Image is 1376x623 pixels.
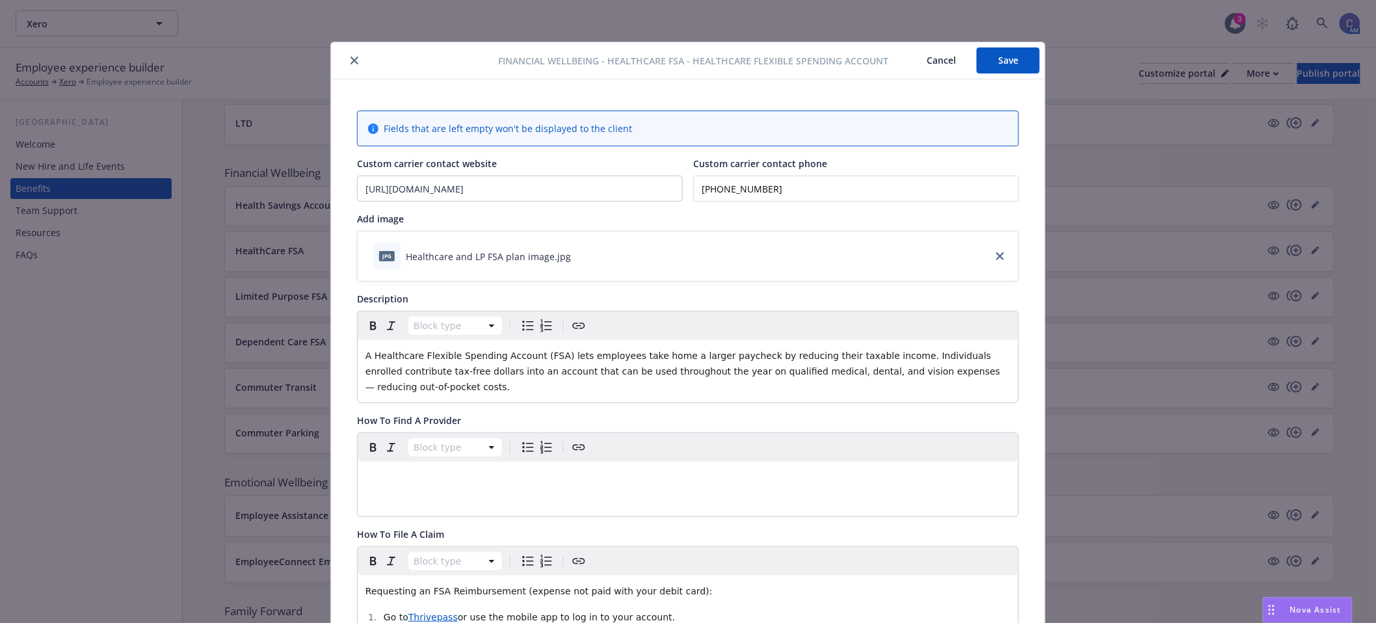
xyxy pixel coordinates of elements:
a: close [992,248,1008,264]
button: Italic [382,552,401,570]
button: Save [977,47,1040,73]
span: A Healthcare Flexible Spending Account (FSA) lets employees take home a larger paycheck by reduci... [365,351,1003,392]
button: Numbered list [537,317,555,335]
button: Block type [408,438,502,457]
span: jpg [379,251,395,261]
button: Create link [570,317,588,335]
button: Create link [570,438,588,457]
span: Fields that are left empty won't be displayed to the client [384,122,632,135]
div: editable markdown [358,340,1018,403]
span: Requesting an FSA Reimbursement (expense not paid with your debit card): [365,586,713,596]
button: Bold [364,438,382,457]
div: toggle group [519,317,555,335]
button: Bold [364,317,382,335]
span: Go to [384,612,408,622]
button: Bold [364,552,382,570]
button: download file [576,250,587,263]
button: Block type [408,317,502,335]
span: How To Find A Provider [357,414,461,427]
button: Bulleted list [519,317,537,335]
input: Add custom carrier contact website [358,176,682,201]
span: Custom carrier contact phone [693,157,827,170]
button: close [347,53,362,68]
button: Create link [570,552,588,570]
button: Numbered list [537,438,555,457]
span: Description [357,293,408,305]
div: Drag to move [1264,598,1280,622]
span: Add image [357,213,404,225]
div: editable markdown [358,462,1018,493]
button: Nova Assist [1263,597,1353,623]
button: Numbered list [537,552,555,570]
button: Bulleted list [519,552,537,570]
button: Cancel [906,47,977,73]
div: toggle group [519,552,555,570]
span: or use the mobile app to log in to your account. [458,612,675,622]
a: Thrivepass [408,612,458,622]
button: Italic [382,438,401,457]
button: Bulleted list [519,438,537,457]
span: Custom carrier contact website [357,157,497,170]
span: How To File A Claim [357,528,444,540]
button: Italic [382,317,401,335]
button: Block type [408,552,502,570]
div: Healthcare and LP FSA plan image.jpg [406,250,571,263]
input: Add custom carrier contact phone [693,176,1019,202]
span: Financial Wellbeing - HealthCare FSA - Healthcare Flexible Spending Account [498,54,888,68]
span: Nova Assist [1290,604,1342,615]
div: toggle group [519,438,555,457]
